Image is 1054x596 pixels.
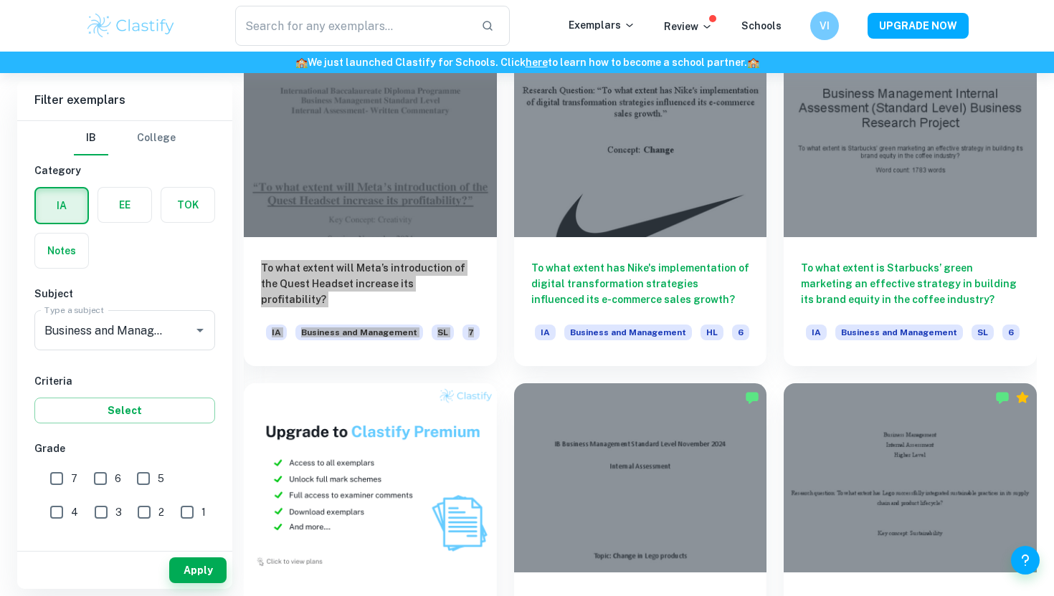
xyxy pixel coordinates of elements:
span: Business and Management [564,325,692,340]
span: 5 [158,471,164,486]
h6: To what extent is Starbucks’ green marketing an effective strategy in building its brand equity i... [801,260,1020,307]
button: UPGRADE NOW [868,13,969,39]
div: Premium [1015,390,1030,405]
span: 7 [462,325,480,340]
h6: Criteria [34,373,215,389]
span: 🏫 [747,57,759,68]
a: To what extent is Starbucks’ green marketing an effective strategy in building its brand equity i... [784,47,1037,365]
a: To what extent will Meta’s introduction of the Quest Headset increase its profitability?IABusines... [244,47,497,365]
button: TOK [161,188,214,222]
h6: Filter exemplars [17,80,232,120]
button: Apply [169,557,227,583]
label: Type a subject [44,304,104,316]
h6: Subject [34,286,215,302]
span: 🏫 [295,57,308,68]
h6: Grade [34,441,215,456]
a: To what extent has Nike's implementation of digital transformation strategies influenced its e-co... [514,47,767,365]
span: 6 [1002,325,1020,340]
span: 3 [115,504,122,520]
span: 4 [71,504,78,520]
span: Business and Management [295,325,423,340]
h6: We just launched Clastify for Schools. Click to learn how to become a school partner. [3,54,1051,70]
span: Business and Management [835,325,963,340]
button: Open [190,320,210,340]
div: Filter type choice [74,121,176,155]
span: IA [535,325,556,340]
button: College [137,121,176,155]
button: Select [34,398,215,423]
p: Exemplars [569,17,635,33]
a: here [526,57,548,68]
button: Help and Feedback [1011,546,1040,575]
span: 1 [201,504,206,520]
img: Clastify logo [85,11,176,40]
span: 6 [732,325,749,340]
img: Marked [745,390,759,405]
button: Notes [35,234,88,268]
button: IA [36,188,87,223]
span: SL [432,325,454,340]
button: VI [810,11,839,40]
img: Marked [995,390,1010,405]
span: 6 [115,471,121,486]
img: Thumbnail [244,383,497,572]
span: IA [266,325,287,340]
h6: VI [817,18,833,34]
span: 2 [158,504,164,520]
p: Review [664,19,713,34]
input: Search for any exemplars... [235,6,470,46]
h6: Level [34,544,215,559]
h6: Category [34,163,215,178]
span: SL [972,325,994,340]
a: Schools [741,20,782,32]
span: HL [701,325,723,340]
h6: To what extent will Meta’s introduction of the Quest Headset increase its profitability? [261,260,480,307]
button: EE [98,188,151,222]
h6: To what extent has Nike's implementation of digital transformation strategies influenced its e-co... [531,260,750,307]
span: 7 [71,471,77,486]
span: IA [806,325,827,340]
button: IB [74,121,108,155]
